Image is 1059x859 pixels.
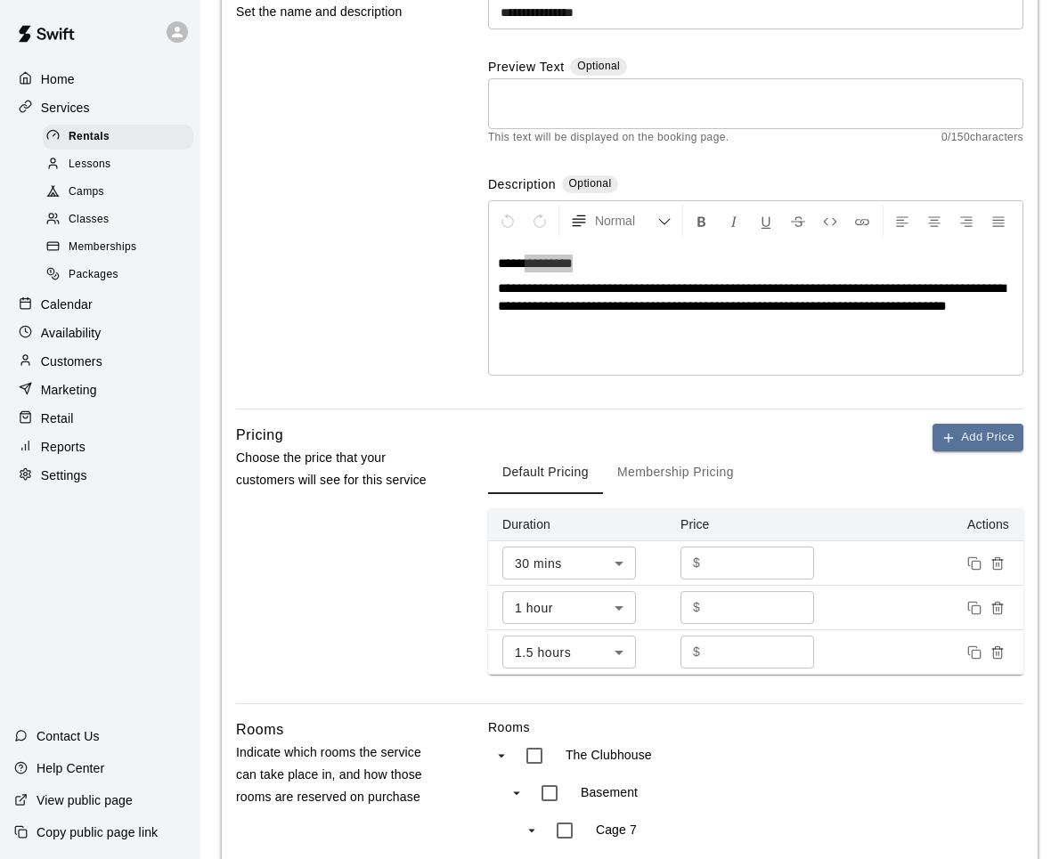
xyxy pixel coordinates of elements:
span: Normal [595,212,657,230]
button: Format Italics [719,205,749,237]
button: Insert Link [847,205,877,237]
button: Add Price [933,424,1023,451]
button: Right Align [951,205,982,237]
a: Reports [14,434,186,460]
h6: Rooms [236,718,284,741]
span: Memberships [69,239,136,256]
a: Settings [14,462,186,489]
th: Price [666,508,844,541]
th: Actions [844,508,1023,541]
span: Rentals [69,128,110,146]
a: Marketing [14,377,186,403]
p: Services [41,99,90,117]
p: Help Center [37,759,104,777]
button: Format Strikethrough [783,205,813,237]
div: Lessons [43,152,193,177]
a: Rentals [43,123,200,150]
h6: Pricing [236,424,283,447]
div: Memberships [43,235,193,260]
p: Home [41,70,75,88]
button: Default Pricing [488,451,603,494]
button: Formatting Options [563,205,679,237]
a: Lessons [43,150,200,178]
a: Services [14,94,186,121]
button: Remove price [986,552,1009,575]
p: Reports [41,438,86,456]
button: Remove price [986,641,1009,664]
label: Preview Text [488,58,565,78]
span: Packages [69,266,118,284]
a: Availability [14,320,186,346]
button: Justify Align [983,205,1014,237]
a: Memberships [43,234,200,262]
div: 30 mins [502,547,636,579]
p: Settings [41,466,87,484]
a: Camps [43,179,200,207]
a: Packages [43,262,200,289]
p: Basement [581,783,638,801]
p: Indicate which rooms the service can take place in, and how those rooms are reserved on purchase [236,741,441,809]
span: 0 / 150 characters [941,129,1023,147]
span: Classes [69,211,109,229]
button: Undo [493,205,523,237]
button: Duplicate price [963,641,986,664]
a: Retail [14,405,186,432]
span: Camps [69,183,104,201]
button: Insert Code [815,205,845,237]
button: Left Align [887,205,917,237]
a: Classes [43,207,200,234]
div: Classes [43,207,193,232]
p: Availability [41,324,102,342]
a: Home [14,66,186,93]
p: Set the name and description [236,1,441,23]
p: Retail [41,409,74,427]
p: View public page [37,791,133,809]
div: 1 hour [502,591,636,624]
button: Remove price [986,596,1009,620]
button: Membership Pricing [603,451,748,494]
label: Rooms [488,718,1023,736]
button: Center Align [919,205,949,237]
div: 1.5 hours [502,636,636,669]
span: Lessons [69,156,111,174]
label: Description [488,175,556,196]
p: Calendar [41,296,93,313]
p: Marketing [41,381,97,399]
button: Format Bold [687,205,717,237]
span: Optional [569,177,612,190]
p: Customers [41,353,102,370]
span: Optional [577,60,620,72]
div: Packages [43,263,193,288]
button: Format Underline [751,205,781,237]
span: This text will be displayed on the booking page. [488,129,729,147]
p: $ [693,554,700,572]
button: Redo [525,205,555,237]
p: Cage 7 [596,821,637,839]
button: Duplicate price [963,552,986,575]
a: Calendar [14,291,186,318]
p: Contact Us [37,727,100,745]
p: $ [693,598,700,617]
p: Choose the price that your customers will see for this service [236,447,441,491]
p: The Clubhouse [566,746,652,764]
div: Rentals [43,125,193,150]
a: Customers [14,348,186,375]
th: Duration [488,508,666,541]
p: Copy public page link [37,823,158,841]
div: Camps [43,180,193,205]
button: Duplicate price [963,596,986,620]
p: $ [693,643,700,661]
